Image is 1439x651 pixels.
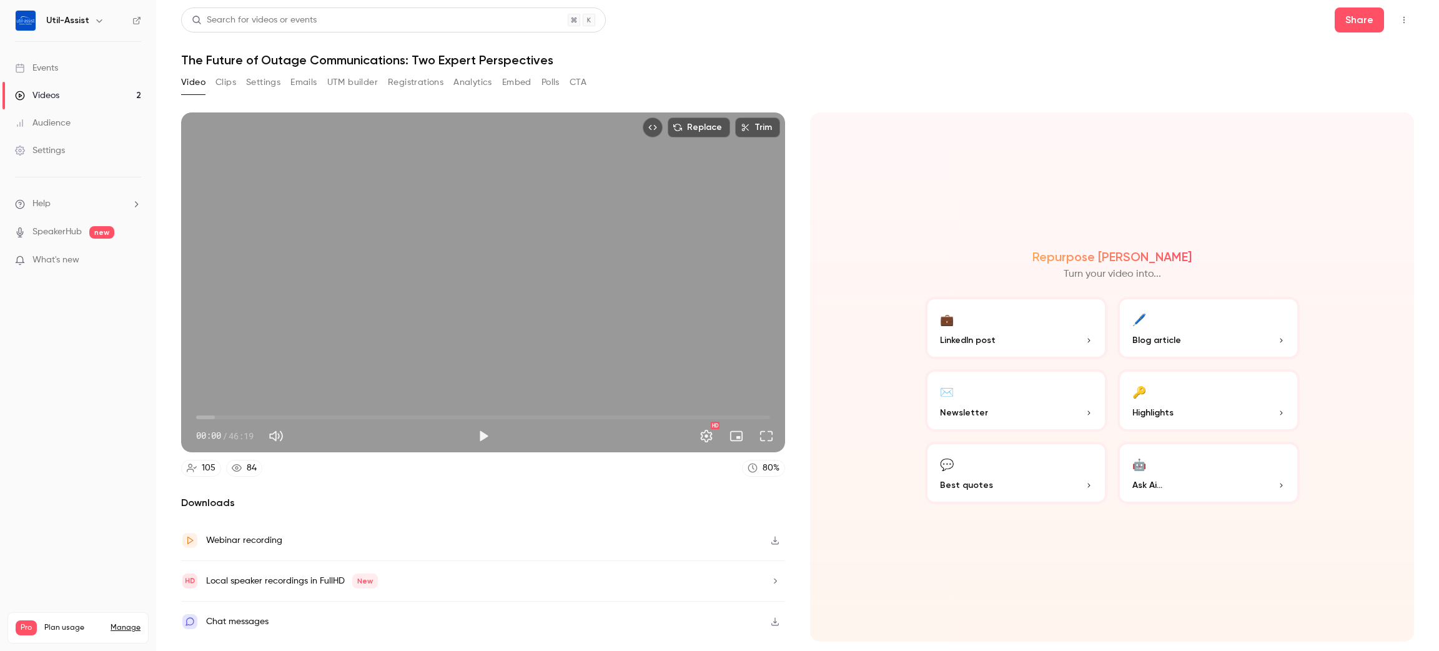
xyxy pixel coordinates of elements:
[15,62,58,74] div: Events
[46,14,89,27] h6: Util-Assist
[1132,454,1146,474] div: 🤖
[742,460,785,477] a: 80%
[1132,309,1146,329] div: 🖊️
[181,52,1414,67] h1: The Future of Outage Communications: Two Expert Perspectives
[196,429,254,442] div: 00:00
[940,454,954,474] div: 💬
[206,574,378,589] div: Local speaker recordings in FullHD
[202,462,215,475] div: 105
[89,226,114,239] span: new
[246,72,280,92] button: Settings
[15,144,65,157] div: Settings
[327,72,378,92] button: UTM builder
[15,89,59,102] div: Videos
[16,620,37,635] span: Pro
[1132,334,1181,347] span: Blog article
[940,479,993,492] span: Best quotes
[1064,267,1161,282] p: Turn your video into...
[1335,7,1384,32] button: Share
[1117,442,1300,504] button: 🤖Ask Ai...
[1117,369,1300,432] button: 🔑Highlights
[32,197,51,211] span: Help
[453,72,492,92] button: Analytics
[222,429,227,442] span: /
[735,117,780,137] button: Trim
[32,226,82,239] a: SpeakerHub
[44,623,103,633] span: Plan usage
[229,429,254,442] span: 46:19
[192,14,317,27] div: Search for videos or events
[1132,479,1162,492] span: Ask Ai...
[215,72,236,92] button: Clips
[1032,249,1192,264] h2: Repurpose [PERSON_NAME]
[1132,406,1174,419] span: Highlights
[16,11,36,31] img: Util-Assist
[471,424,496,449] button: Play
[196,429,221,442] span: 00:00
[247,462,257,475] div: 84
[711,422,719,429] div: HD
[15,117,71,129] div: Audience
[352,574,378,589] span: New
[940,334,996,347] span: LinkedIn post
[541,72,560,92] button: Polls
[32,254,79,267] span: What's new
[754,424,779,449] button: Full screen
[181,495,785,510] h2: Downloads
[206,533,282,548] div: Webinar recording
[570,72,586,92] button: CTA
[940,309,954,329] div: 💼
[264,424,289,449] button: Mute
[668,117,730,137] button: Replace
[925,369,1107,432] button: ✉️Newsletter
[502,72,532,92] button: Embed
[724,424,749,449] button: Turn on miniplayer
[1132,382,1146,401] div: 🔑
[694,424,719,449] button: Settings
[206,614,269,629] div: Chat messages
[763,462,779,475] div: 80 %
[925,442,1107,504] button: 💬Best quotes
[15,197,141,211] li: help-dropdown-opener
[111,623,141,633] a: Manage
[940,382,954,401] div: ✉️
[181,460,221,477] a: 105
[290,72,317,92] button: Emails
[388,72,443,92] button: Registrations
[226,460,262,477] a: 84
[181,72,205,92] button: Video
[925,297,1107,359] button: 💼LinkedIn post
[643,117,663,137] button: Embed video
[1117,297,1300,359] button: 🖊️Blog article
[940,406,988,419] span: Newsletter
[1394,10,1414,30] button: Top Bar Actions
